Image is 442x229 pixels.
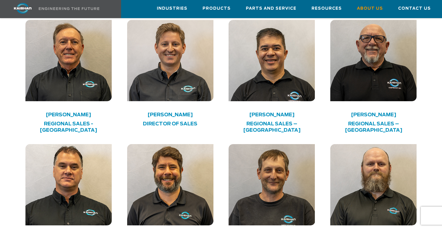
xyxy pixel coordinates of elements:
[330,144,417,225] img: kaishan employee
[34,113,103,116] h4: [PERSON_NAME]
[246,0,296,17] a: Parts and Service
[339,113,408,116] h4: [PERSON_NAME]
[25,144,112,225] img: kaishan employee
[398,0,431,17] a: Contact Us
[357,5,383,12] span: About Us
[203,0,231,17] a: Products
[339,121,408,134] h4: Regional Sales – [GEOGRAPHIC_DATA]
[237,121,306,134] h4: Regional Sales – [GEOGRAPHIC_DATA]
[312,5,342,12] span: Resources
[136,113,205,116] h4: [PERSON_NAME]
[127,20,213,101] img: kaishan employee
[357,0,383,17] a: About Us
[39,7,99,10] img: Engineering the future
[246,5,296,12] span: Parts and Service
[237,113,306,116] h4: [PERSON_NAME]
[312,0,342,17] a: Resources
[157,0,187,17] a: Industries
[136,121,205,127] h4: DIRECTOR OF SALES
[330,20,417,101] img: kaishan employee
[229,20,315,101] img: kaishan employee
[157,5,187,12] span: Industries
[203,5,231,12] span: Products
[127,144,213,225] img: kaishan employee
[34,121,103,134] h4: Regional Sales - [GEOGRAPHIC_DATA]
[229,144,315,225] img: kaishan employee
[398,5,431,12] span: Contact Us
[25,20,112,101] img: kaishan employee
